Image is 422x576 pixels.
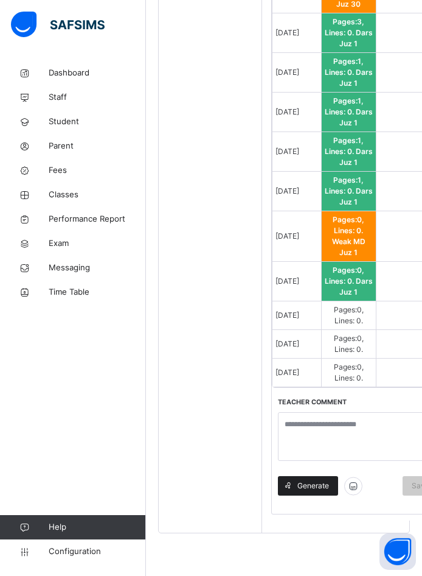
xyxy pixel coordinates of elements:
[275,186,299,195] span: [DATE]
[339,287,358,297] span: Juz 1
[356,186,373,195] span: Dars
[11,12,105,37] img: safsims
[49,189,146,201] span: Classes
[278,398,347,407] label: Teacher comment
[49,116,146,128] span: Student
[275,231,299,241] span: [DATE]
[275,276,299,286] span: [DATE]
[325,96,364,116] span: Pages: 1 , Lines: 0 .
[356,276,373,286] span: Dars
[339,248,358,257] span: Juz 1
[49,546,145,558] span: Configuration
[275,107,299,116] span: [DATE]
[49,237,146,250] span: Exam
[325,175,364,195] span: Pages: 1 , Lines: 0 .
[356,147,373,156] span: Dars
[379,533,416,570] button: Open asap
[49,521,145,533] span: Help
[49,67,146,79] span: Dashboard
[49,91,146,104] span: Staff
[49,262,146,274] span: Messaging
[356,68,373,77] span: Dars
[49,286,146,298] span: Time Table
[356,107,373,116] span: Dars
[339,39,358,48] span: Juz 1
[339,79,358,88] span: Juz 1
[275,28,299,37] span: [DATE]
[275,311,299,320] span: [DATE]
[334,362,364,382] span: Pages: 0 , Lines: 0 .
[49,164,146,177] span: Fees
[339,118,358,127] span: Juz 1
[333,215,364,235] span: Pages: 0 , Lines: 0 .
[275,339,299,348] span: [DATE]
[325,57,364,77] span: Pages: 1 , Lines: 0 .
[334,305,364,325] span: Pages: 0 , Lines: 0 .
[275,147,299,156] span: [DATE]
[332,237,365,246] span: Weak MD
[356,28,373,37] span: Dars
[344,477,362,496] img: icon
[325,17,365,37] span: Pages: 3 , Lines: 0 .
[275,68,299,77] span: [DATE]
[334,334,364,354] span: Pages: 0 , Lines: 0 .
[325,136,364,156] span: Pages: 1 , Lines: 0 .
[49,213,146,225] span: Performance Report
[325,265,365,286] span: Pages: 0 , Lines: 0 .
[275,368,299,377] span: [DATE]
[297,480,329,491] span: Generate
[339,197,358,206] span: Juz 1
[49,140,146,152] span: Parent
[339,158,358,167] span: Juz 1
